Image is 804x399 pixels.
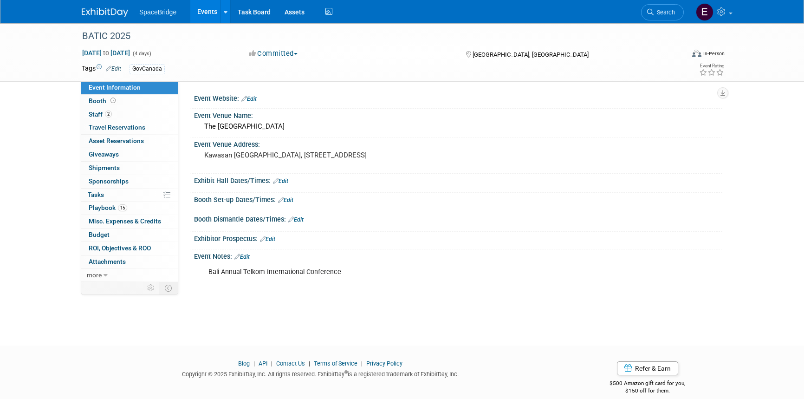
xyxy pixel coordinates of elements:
[259,360,267,367] a: API
[81,255,178,268] a: Attachments
[106,65,121,72] a: Edit
[81,189,178,202] a: Tasks
[105,111,112,118] span: 2
[260,236,275,242] a: Edit
[194,109,722,120] div: Event Venue Name:
[246,49,301,59] button: Committed
[81,215,178,228] a: Misc. Expenses & Credits
[81,148,178,161] a: Giveaways
[641,4,684,20] a: Search
[89,231,110,238] span: Budget
[201,119,715,134] div: The [GEOGRAPHIC_DATA]
[132,51,151,57] span: (4 days)
[89,244,151,252] span: ROI, Objectives & ROO
[194,212,722,224] div: Booth Dismantle Dates/Times:
[194,174,722,186] div: Exhibit Hall Dates/Times:
[359,360,365,367] span: |
[89,258,126,265] span: Attachments
[89,84,141,91] span: Event Information
[699,64,724,68] div: Event Rating
[81,135,178,148] a: Asset Reservations
[118,204,127,211] span: 15
[251,360,257,367] span: |
[703,50,725,57] div: In-Person
[89,177,129,185] span: Sponsorships
[79,28,670,45] div: BATIC 2025
[81,81,178,94] a: Event Information
[81,202,178,215] a: Playbook15
[194,249,722,262] div: Event Notes:
[81,121,178,134] a: Travel Reservations
[573,387,723,395] div: $150 off for them.
[204,151,404,159] pre: Kawasan [GEOGRAPHIC_DATA], [STREET_ADDRESS]
[89,124,145,131] span: Travel Reservations
[81,269,178,282] a: more
[82,8,128,17] img: ExhibitDay
[89,97,117,105] span: Booth
[202,263,620,281] div: Bali Annual Telkom International Conference
[81,175,178,188] a: Sponsorships
[159,282,178,294] td: Toggle Event Tabs
[89,111,112,118] span: Staff
[81,95,178,108] a: Booth
[81,162,178,175] a: Shipments
[82,368,559,379] div: Copyright © 2025 ExhibitDay, Inc. All rights reserved. ExhibitDay is a registered trademark of Ex...
[81,229,178,242] a: Budget
[143,282,159,294] td: Personalize Event Tab Strip
[102,49,110,57] span: to
[306,360,312,367] span: |
[139,8,176,16] span: SpaceBridge
[194,193,722,205] div: Booth Set-up Dates/Times:
[87,271,102,279] span: more
[89,164,120,171] span: Shipments
[130,64,165,74] div: GovCanada
[278,197,293,203] a: Edit
[109,97,117,104] span: Booth not reserved yet
[81,108,178,121] a: Staff2
[81,242,178,255] a: ROI, Objectives & ROO
[629,48,725,62] div: Event Format
[82,64,121,74] td: Tags
[89,204,127,211] span: Playbook
[234,254,250,260] a: Edit
[89,150,119,158] span: Giveaways
[276,360,305,367] a: Contact Us
[194,92,722,104] div: Event Website:
[573,373,723,395] div: $500 Amazon gift card for you,
[273,178,288,184] a: Edit
[194,232,722,244] div: Exhibitor Prospectus:
[88,191,104,198] span: Tasks
[194,137,722,149] div: Event Venue Address:
[89,137,144,144] span: Asset Reservations
[238,360,250,367] a: Blog
[82,49,130,57] span: [DATE] [DATE]
[654,9,675,16] span: Search
[288,216,304,223] a: Edit
[617,361,678,375] a: Refer & Earn
[241,96,257,102] a: Edit
[696,3,713,21] img: Elizabeth Gelerman
[314,360,357,367] a: Terms of Service
[366,360,402,367] a: Privacy Policy
[344,370,348,375] sup: ®
[89,217,161,225] span: Misc. Expenses & Credits
[473,51,589,58] span: [GEOGRAPHIC_DATA], [GEOGRAPHIC_DATA]
[692,50,701,57] img: Format-Inperson.png
[269,360,275,367] span: |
